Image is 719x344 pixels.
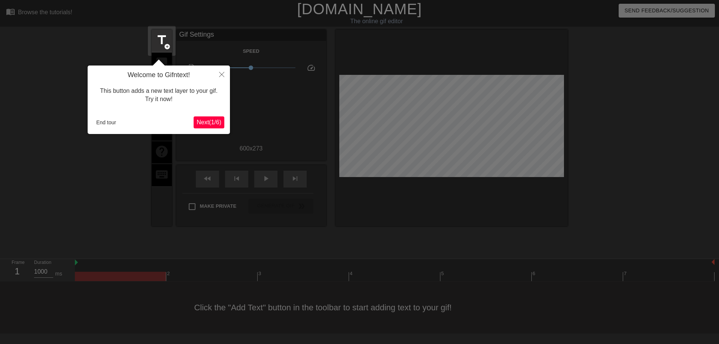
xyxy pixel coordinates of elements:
h4: Welcome to Gifntext! [93,71,224,79]
button: Close [213,66,230,83]
div: This button adds a new text layer to your gif. Try it now! [93,79,224,111]
button: Next [194,116,224,128]
button: End tour [93,117,119,128]
span: Next ( 1 / 6 ) [197,119,221,125]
